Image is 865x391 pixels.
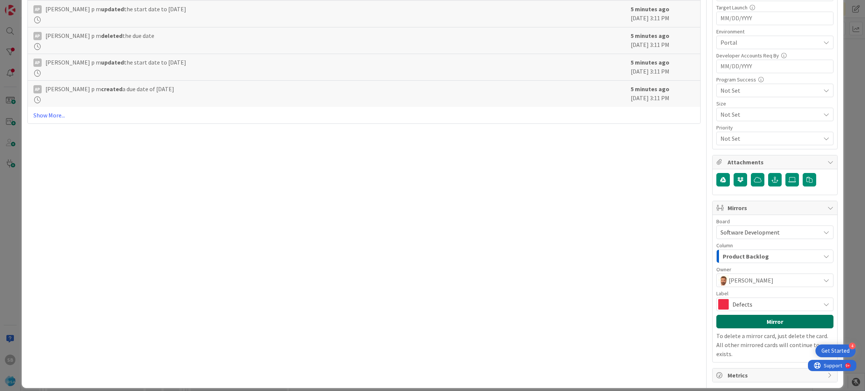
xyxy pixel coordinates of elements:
[716,5,833,10] div: Target Launch
[101,5,124,13] b: updated
[33,59,42,67] div: Ap
[101,59,124,66] b: updated
[720,229,780,236] span: Software Development
[45,5,186,14] span: [PERSON_NAME] p m the start date to [DATE]
[631,32,669,39] b: 5 minutes ago
[716,315,833,328] button: Mirror
[45,31,154,40] span: [PERSON_NAME] p m the due date
[631,58,695,77] div: [DATE] 3:11 PM
[718,275,729,286] img: AS
[631,5,695,23] div: [DATE] 3:11 PM
[716,250,833,263] button: Product Backlog
[16,1,34,10] span: Support
[101,85,122,93] b: created
[631,5,669,13] b: 5 minutes ago
[849,343,856,349] div: 4
[728,371,824,380] span: Metrics
[728,158,824,167] span: Attachments
[716,101,833,106] div: Size
[716,219,730,224] span: Board
[631,31,695,50] div: [DATE] 3:11 PM
[720,38,820,47] span: Portal
[33,85,42,93] div: Ap
[720,133,817,144] span: Not Set
[716,331,833,358] p: To delete a mirror card, just delete the card. All other mirrored cards will continue to exists.
[33,111,695,120] a: Show More...
[720,109,817,120] span: Not Set
[33,32,42,40] div: Ap
[101,32,122,39] b: deleted
[38,3,42,9] div: 9+
[720,60,829,73] input: MM/DD/YYYY
[631,84,695,103] div: [DATE] 3:11 PM
[716,29,833,34] div: Environment
[821,347,850,355] div: Get Started
[716,53,833,58] div: Developer Accounts Req By
[45,84,174,93] span: [PERSON_NAME] p m a due date of [DATE]
[723,251,769,261] span: Product Backlog
[716,125,833,130] div: Priority
[716,291,728,296] span: Label
[716,267,731,272] span: Owner
[716,243,733,248] span: Column
[732,299,817,310] span: Defects
[631,59,669,66] b: 5 minutes ago
[720,86,820,95] span: Not Set
[729,276,773,285] span: [PERSON_NAME]
[716,77,833,82] div: Program Success
[45,58,186,67] span: [PERSON_NAME] p m the start date to [DATE]
[33,5,42,14] div: Ap
[728,203,824,212] span: Mirrors
[720,12,829,25] input: MM/DD/YYYY
[631,85,669,93] b: 5 minutes ago
[815,344,856,357] div: Open Get Started checklist, remaining modules: 4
